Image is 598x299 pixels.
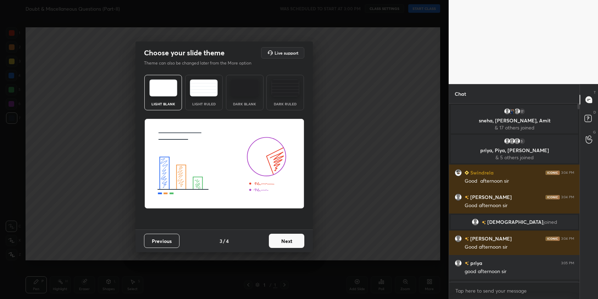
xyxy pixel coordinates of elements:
[144,48,225,57] h2: Choose your slide theme
[503,108,510,115] img: default.png
[503,138,510,145] img: default.png
[271,102,299,106] div: Dark Ruled
[465,237,469,241] img: no-rating-badge.077c3623.svg
[465,178,574,185] div: Good afternoon sir
[269,234,304,248] button: Next
[487,219,543,225] span: [DEMOGRAPHIC_DATA]
[546,237,560,241] img: iconic-dark.1390631f.png
[593,129,596,135] p: G
[455,155,574,160] p: & 5 others joined
[231,79,259,96] img: darkTheme.f0cc69e5.svg
[465,268,574,275] div: good afternoon sir
[455,148,574,153] p: priya, Piya, [PERSON_NAME]
[508,108,515,115] img: 31ca8586db6142d497046b34f6163604.jpg
[226,237,229,245] h4: 4
[220,237,222,245] h4: 3
[449,84,472,103] p: Chat
[546,195,560,199] img: iconic-dark.1390631f.png
[593,110,596,115] p: D
[271,79,299,96] img: darkRuledTheme.de295e13.svg
[231,102,259,106] div: Dark Blank
[144,234,179,248] button: Previous
[465,244,574,251] div: Good afternoon sir
[144,119,304,209] img: lightThemeBanner.fbc32fad.svg
[223,237,225,245] h4: /
[455,125,574,131] p: & 17 others joined
[455,118,574,123] p: sneha, [PERSON_NAME], Amit
[469,259,482,267] h6: priya
[594,90,596,95] p: T
[455,169,462,176] img: 919e18aab7574d72ac07383e1604c2dc.jpg
[190,79,218,96] img: lightRuledTheme.5fabf969.svg
[513,108,520,115] img: default.png
[455,260,462,267] img: default.png
[518,108,525,115] div: 17
[518,138,525,145] div: 5
[465,195,469,199] img: no-rating-badge.077c3623.svg
[465,261,469,265] img: no-rating-badge.077c3623.svg
[469,235,512,242] h6: [PERSON_NAME]
[144,60,259,66] p: Theme can also be changed later from the More option
[508,138,515,145] img: default.png
[513,138,520,145] img: default.png
[561,237,574,241] div: 3:04 PM
[465,171,469,175] img: Learner_Badge_beginner_1_8b307cf2a0.svg
[482,221,486,225] img: no-rating-badge.077c3623.svg
[469,169,494,176] h6: Swindrela
[455,194,462,201] img: default.png
[465,202,574,209] div: Good afternoon sir
[561,171,574,175] div: 3:04 PM
[190,102,218,106] div: Light Ruled
[543,219,557,225] span: joined
[469,193,512,201] h6: [PERSON_NAME]
[546,171,560,175] img: iconic-dark.1390631f.png
[455,235,462,242] img: default.png
[561,195,574,199] div: 3:04 PM
[149,102,177,106] div: Light Blank
[149,79,177,96] img: lightTheme.e5ed3b09.svg
[275,51,298,55] h5: Live support
[561,261,574,265] div: 3:05 PM
[472,218,479,226] img: default.png
[449,104,580,282] div: grid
